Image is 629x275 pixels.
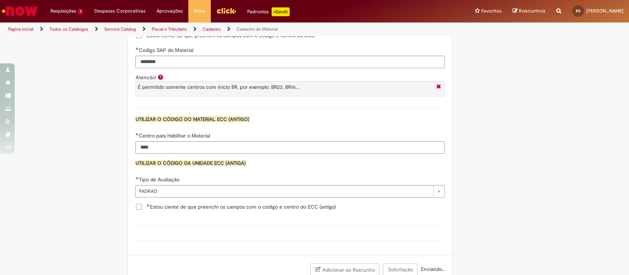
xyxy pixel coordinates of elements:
span: Centro para Habilitar o Material [139,132,211,139]
span: Obrigatório Preenchido [135,133,139,136]
a: Rascunhos [513,8,545,15]
i: Fechar More information Por question_atencao [434,83,443,91]
span: Estou ciente de que preenchi os campos com o código e centro do ECC (antigo) [146,203,335,210]
p: É permitido somente centros com inicio BR, por exemplo: BR23, BR16... [137,83,432,91]
span: Tipo de Avaliação [139,176,181,183]
span: Despesas Corporativas [94,7,146,15]
span: More [194,7,205,15]
label: Atencão! [135,74,156,81]
a: Cadastro [203,26,221,32]
ul: Trilhas de página [6,22,414,36]
span: UTILIZAR O CÓDIGO DO MATERIAL ECC (ANTIGO) [135,116,249,122]
span: KS [576,8,580,13]
a: Service Catalog [104,26,136,32]
img: ServiceNow [1,4,39,18]
span: UTILIZAR O CÓDIGO DA UNIDADE ECC (ANTIGA) [135,160,245,166]
span: Obrigatório Preenchido [135,47,139,50]
div: Padroniza [247,7,290,16]
a: Página inicial [8,26,34,32]
span: 1 [78,8,83,15]
span: Obrigatório Preenchido [135,177,139,180]
span: PADRAO [139,185,430,197]
a: Todos os Catálogos [49,26,88,32]
a: Cadastro de Material [237,26,278,32]
span: Codigo SAP do Material [139,47,195,53]
span: Rascunhos [519,7,545,14]
span: Aprovações [157,7,183,15]
span: Obrigatório Preenchido [146,204,150,207]
span: [PERSON_NAME] [586,8,623,14]
span: Ajuda para Atencão! [156,74,165,80]
span: Requisições [50,7,76,15]
span: Favoritos [481,7,502,15]
img: click_logo_yellow_360x200.png [216,5,236,16]
input: Codigo SAP do Material [135,56,445,68]
input: Centro para Habilitar o Material [135,141,445,154]
p: +GenAi [272,7,290,16]
span: Enviando... [419,266,445,272]
a: Fiscal e Tributário [152,26,187,32]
